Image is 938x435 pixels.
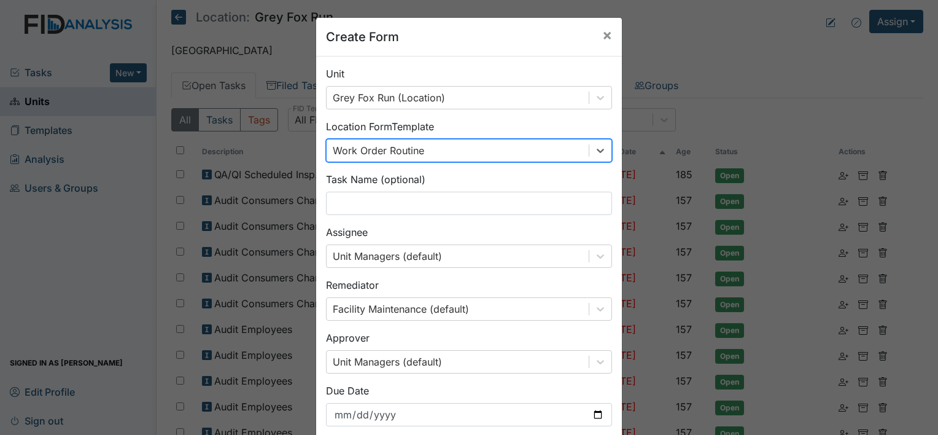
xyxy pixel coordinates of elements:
div: Grey Fox Run (Location) [333,90,445,105]
label: Due Date [326,383,369,398]
label: Task Name (optional) [326,172,425,187]
div: Facility Maintenance (default) [333,302,469,316]
label: Remediator [326,278,379,292]
div: Work Order Routine [333,143,424,158]
span: × [602,26,612,44]
label: Approver [326,331,370,345]
label: Unit [326,66,344,81]
label: Location Form Template [326,119,434,134]
h5: Create Form [326,28,399,46]
div: Unit Managers (default) [333,355,442,369]
label: Assignee [326,225,368,240]
button: Close [592,18,622,52]
div: Unit Managers (default) [333,249,442,264]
